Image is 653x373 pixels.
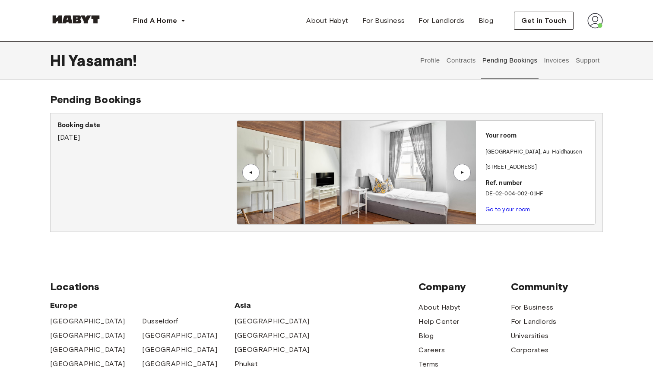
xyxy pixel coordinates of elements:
[418,302,460,313] a: About Habyt
[485,148,582,157] p: [GEOGRAPHIC_DATA] , Au-Haidhausen
[237,121,475,224] img: Image of the room
[235,330,310,341] a: [GEOGRAPHIC_DATA]
[50,316,125,326] a: [GEOGRAPHIC_DATA]
[418,317,459,327] a: Help Center
[50,280,418,293] span: Locations
[521,16,566,26] span: Get in Touch
[247,170,255,175] div: ▲
[458,170,466,175] div: ▲
[418,331,434,341] a: Blog
[418,345,445,355] a: Careers
[299,12,355,29] a: About Habyt
[511,345,549,355] a: Corporates
[445,41,477,79] button: Contracts
[485,179,592,188] p: Ref. number
[142,316,178,326] a: Dusseldorf
[126,12,193,29] button: Find A Home
[485,163,592,172] p: [STREET_ADDRESS]
[50,359,125,369] a: [GEOGRAPHIC_DATA]
[412,12,471,29] a: For Landlords
[514,12,574,30] button: Get in Touch
[355,12,412,29] a: For Business
[57,120,237,131] p: Booking date
[418,359,438,370] a: Terms
[362,16,405,26] span: For Business
[481,41,539,79] button: Pending Bookings
[235,359,258,369] a: Phuket
[50,330,125,341] a: [GEOGRAPHIC_DATA]
[418,280,510,293] span: Company
[419,41,441,79] button: Profile
[418,16,464,26] span: For Landlords
[511,280,603,293] span: Community
[574,41,601,79] button: Support
[543,41,570,79] button: Invoices
[587,13,603,28] img: avatar
[235,345,310,355] a: [GEOGRAPHIC_DATA]
[485,206,530,213] a: Go to your room
[142,330,217,341] a: [GEOGRAPHIC_DATA]
[235,300,326,310] span: Asia
[472,12,501,29] a: Blog
[50,51,69,69] span: Hi
[479,16,494,26] span: Blog
[485,131,592,141] p: Your room
[485,190,592,198] p: DE-02-004-002-01HF
[50,15,102,24] img: Habyt
[57,120,237,143] div: [DATE]
[50,345,125,355] a: [GEOGRAPHIC_DATA]
[511,302,554,313] a: For Business
[142,359,217,369] a: [GEOGRAPHIC_DATA]
[50,300,235,310] span: Europe
[511,317,557,327] a: For Landlords
[69,51,137,69] span: Yasaman !
[142,345,217,355] a: [GEOGRAPHIC_DATA]
[235,316,310,326] a: [GEOGRAPHIC_DATA]
[306,16,348,26] span: About Habyt
[50,93,141,106] span: Pending Bookings
[133,16,177,26] span: Find A Home
[417,41,603,79] div: user profile tabs
[511,331,549,341] a: Universities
